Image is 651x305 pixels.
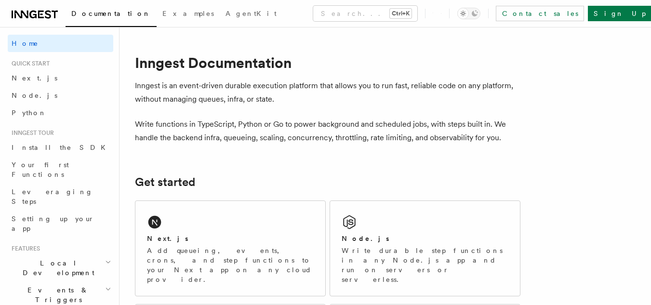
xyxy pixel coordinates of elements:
[12,144,111,151] span: Install the SDK
[8,129,54,137] span: Inngest tour
[8,69,113,87] a: Next.js
[12,39,39,48] span: Home
[71,10,151,17] span: Documentation
[226,10,277,17] span: AgentKit
[12,109,47,117] span: Python
[12,74,57,82] span: Next.js
[8,254,113,281] button: Local Development
[12,215,94,232] span: Setting up your app
[135,54,520,71] h1: Inngest Documentation
[313,6,417,21] button: Search...Ctrl+K
[66,3,157,27] a: Documentation
[135,118,520,145] p: Write functions in TypeScript, Python or Go to power background and scheduled jobs, with steps bu...
[8,183,113,210] a: Leveraging Steps
[496,6,584,21] a: Contact sales
[8,139,113,156] a: Install the SDK
[330,200,520,296] a: Node.jsWrite durable step functions in any Node.js app and run on servers or serverless.
[157,3,220,26] a: Examples
[8,258,105,278] span: Local Development
[220,3,282,26] a: AgentKit
[135,200,326,296] a: Next.jsAdd queueing, events, crons, and step functions to your Next app on any cloud provider.
[12,188,93,205] span: Leveraging Steps
[12,92,57,99] span: Node.js
[457,8,480,19] button: Toggle dark mode
[342,246,508,284] p: Write durable step functions in any Node.js app and run on servers or serverless.
[8,35,113,52] a: Home
[8,87,113,104] a: Node.js
[8,156,113,183] a: Your first Functions
[8,245,40,252] span: Features
[147,246,314,284] p: Add queueing, events, crons, and step functions to your Next app on any cloud provider.
[12,161,69,178] span: Your first Functions
[135,175,195,189] a: Get started
[8,285,105,305] span: Events & Triggers
[8,104,113,121] a: Python
[390,9,412,18] kbd: Ctrl+K
[135,79,520,106] p: Inngest is an event-driven durable execution platform that allows you to run fast, reliable code ...
[8,60,50,67] span: Quick start
[8,210,113,237] a: Setting up your app
[162,10,214,17] span: Examples
[342,234,389,243] h2: Node.js
[147,234,188,243] h2: Next.js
